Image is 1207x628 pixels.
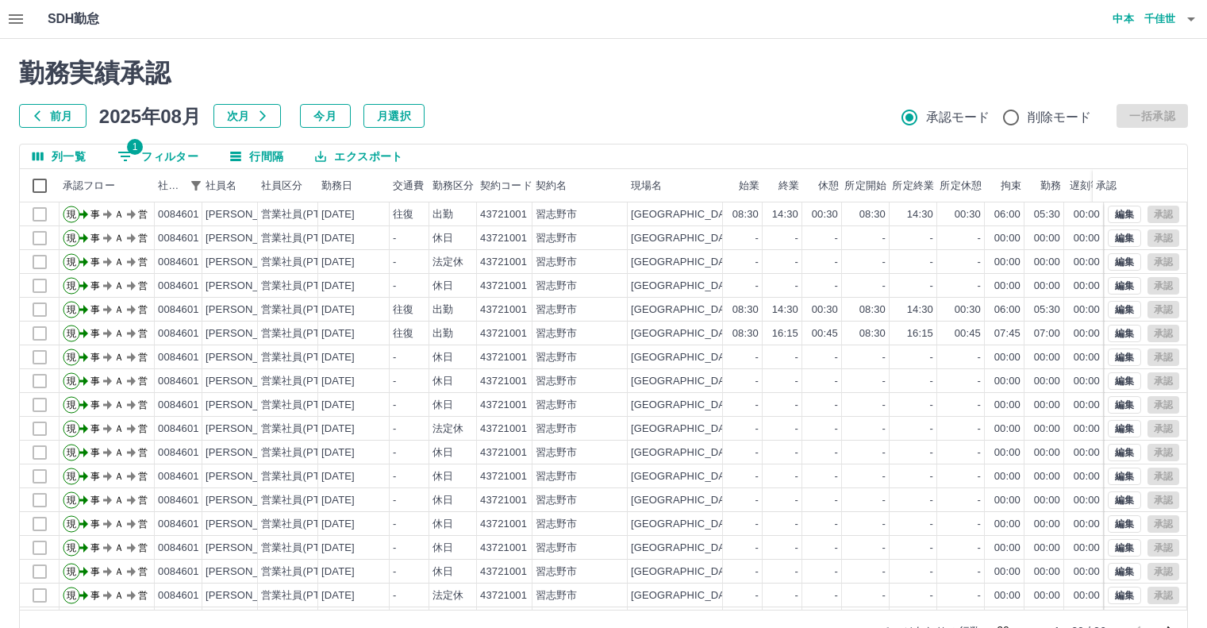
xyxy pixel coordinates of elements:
span: 承認モード [926,108,990,127]
div: 社員名 [206,169,236,202]
div: 営業社員(PT契約) [261,374,344,389]
div: 08:30 [732,326,759,341]
div: 終業 [763,169,802,202]
div: 0084601 [158,374,199,389]
button: 編集 [1108,563,1141,580]
text: Ａ [114,233,124,244]
text: 営 [138,399,148,410]
div: 法定休 [432,255,463,270]
div: 00:30 [955,207,981,222]
div: - [393,374,396,389]
div: 習志野市 [536,374,578,389]
div: [PERSON_NAME] [206,350,292,365]
div: 00:00 [1074,422,1100,437]
div: 所定終業 [892,169,934,202]
div: 承認フロー [60,169,155,202]
text: 現 [67,399,76,410]
div: - [978,422,981,437]
div: - [930,350,933,365]
div: 00:00 [994,279,1021,294]
div: - [882,279,886,294]
button: 列選択 [20,144,98,168]
div: - [882,422,886,437]
div: 0084601 [158,445,199,460]
div: 16:15 [772,326,798,341]
div: - [755,422,759,437]
div: - [978,279,981,294]
div: 往復 [393,302,413,318]
div: 拘束 [1001,169,1021,202]
div: [PERSON_NAME] [206,398,292,413]
div: 社員名 [202,169,258,202]
div: 拘束 [985,169,1024,202]
div: 営業社員(PT契約) [261,398,344,413]
text: Ａ [114,280,124,291]
div: - [835,279,838,294]
div: 承認フロー [63,169,115,202]
div: 07:00 [1034,326,1060,341]
div: 0084601 [158,398,199,413]
div: 43721001 [480,255,527,270]
text: 営 [138,233,148,244]
div: 00:00 [1034,350,1060,365]
text: 現 [67,233,76,244]
div: 08:30 [732,302,759,318]
div: [DATE] [321,350,355,365]
div: [PERSON_NAME] [206,255,292,270]
div: 休日 [432,445,453,460]
div: [GEOGRAPHIC_DATA][PERSON_NAME][GEOGRAPHIC_DATA] [631,350,936,365]
div: - [755,350,759,365]
text: Ａ [114,328,124,339]
div: [PERSON_NAME] [206,207,292,222]
button: 次月 [213,104,281,128]
div: [GEOGRAPHIC_DATA][PERSON_NAME][GEOGRAPHIC_DATA] [631,207,936,222]
text: Ａ [114,304,124,315]
div: [DATE] [321,231,355,246]
div: 43721001 [480,445,527,460]
div: - [835,255,838,270]
button: 編集 [1108,491,1141,509]
div: 00:00 [1074,350,1100,365]
div: - [795,255,798,270]
button: 行間隔 [217,144,296,168]
div: 00:00 [994,374,1021,389]
div: 習志野市 [536,398,578,413]
div: [DATE] [321,302,355,318]
div: - [930,279,933,294]
div: [DATE] [321,279,355,294]
div: 00:00 [1034,279,1060,294]
text: 事 [90,209,100,220]
div: 00:00 [1074,326,1100,341]
div: - [978,255,981,270]
button: 編集 [1108,468,1141,485]
div: - [978,231,981,246]
h2: 勤務実績承認 [19,58,1188,88]
div: 0084601 [158,207,199,222]
div: - [882,398,886,413]
div: - [755,231,759,246]
text: 現 [67,352,76,363]
div: - [835,231,838,246]
div: 14:30 [772,302,798,318]
button: エクスポート [302,144,415,168]
div: - [835,398,838,413]
div: 00:00 [1034,231,1060,246]
div: 00:00 [994,255,1021,270]
div: 所定終業 [890,169,937,202]
div: 0084601 [158,279,199,294]
div: 休日 [432,398,453,413]
text: Ａ [114,423,124,434]
div: 出勤 [432,207,453,222]
div: 16:15 [907,326,933,341]
div: - [755,398,759,413]
text: 事 [90,376,100,387]
div: 社員区分 [261,169,303,202]
div: - [393,255,396,270]
div: 00:00 [1074,279,1100,294]
div: - [795,374,798,389]
div: [GEOGRAPHIC_DATA][PERSON_NAME][GEOGRAPHIC_DATA] [631,374,936,389]
div: 43721001 [480,398,527,413]
div: 43721001 [480,326,527,341]
div: 営業社員(PT契約) [261,302,344,318]
div: 出勤 [432,326,453,341]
